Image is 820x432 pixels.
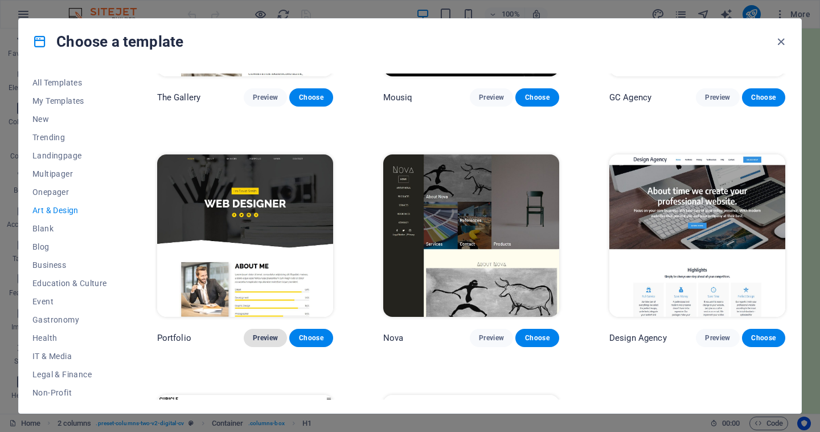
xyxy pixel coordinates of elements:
[32,329,107,347] button: Health
[470,329,513,347] button: Preview
[32,146,107,165] button: Landingpage
[157,92,201,103] p: The Gallery
[609,92,651,103] p: GC Agency
[32,110,107,128] button: New
[32,274,107,292] button: Education & Culture
[32,219,107,238] button: Blank
[32,256,107,274] button: Business
[705,93,730,102] span: Preview
[32,352,107,361] span: IT & Media
[479,93,504,102] span: Preview
[32,183,107,201] button: Onepager
[696,329,739,347] button: Preview
[32,115,107,124] span: New
[383,332,404,344] p: Nova
[32,388,107,397] span: Non-Profit
[32,165,107,183] button: Multipager
[696,88,739,107] button: Preview
[32,370,107,379] span: Legal & Finance
[742,329,785,347] button: Choose
[32,238,107,256] button: Blog
[524,333,550,343] span: Choose
[742,88,785,107] button: Choose
[515,88,559,107] button: Choose
[32,78,107,87] span: All Templates
[32,311,107,329] button: Gastronomy
[32,347,107,365] button: IT & Media
[515,329,559,347] button: Choose
[32,201,107,219] button: Art & Design
[32,206,107,215] span: Art & Design
[32,169,107,178] span: Multipager
[609,154,785,317] img: Design Agency
[32,384,107,402] button: Non-Profit
[32,151,107,160] span: Landingpage
[383,154,559,317] img: Nova
[244,329,287,347] button: Preview
[244,88,287,107] button: Preview
[32,32,183,51] h4: Choose a template
[32,292,107,311] button: Event
[32,365,107,384] button: Legal & Finance
[32,96,107,105] span: My Templates
[298,333,323,343] span: Choose
[289,88,333,107] button: Choose
[32,128,107,146] button: Trending
[32,242,107,251] span: Blog
[383,92,413,103] p: Mousiq
[705,333,730,343] span: Preview
[32,133,107,142] span: Trending
[32,224,107,233] span: Blank
[470,88,513,107] button: Preview
[32,279,107,288] span: Education & Culture
[609,332,667,344] p: Design Agency
[751,333,776,343] span: Choose
[32,297,107,306] span: Event
[253,93,278,102] span: Preview
[524,93,550,102] span: Choose
[32,315,107,324] span: Gastronomy
[253,333,278,343] span: Preview
[32,92,107,110] button: My Templates
[157,332,191,344] p: Portfolio
[32,260,107,270] span: Business
[751,93,776,102] span: Choose
[298,93,323,102] span: Choose
[32,74,107,92] button: All Templates
[32,333,107,343] span: Health
[289,329,333,347] button: Choose
[157,154,333,317] img: Portfolio
[32,188,107,197] span: Onepager
[479,333,504,343] span: Preview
